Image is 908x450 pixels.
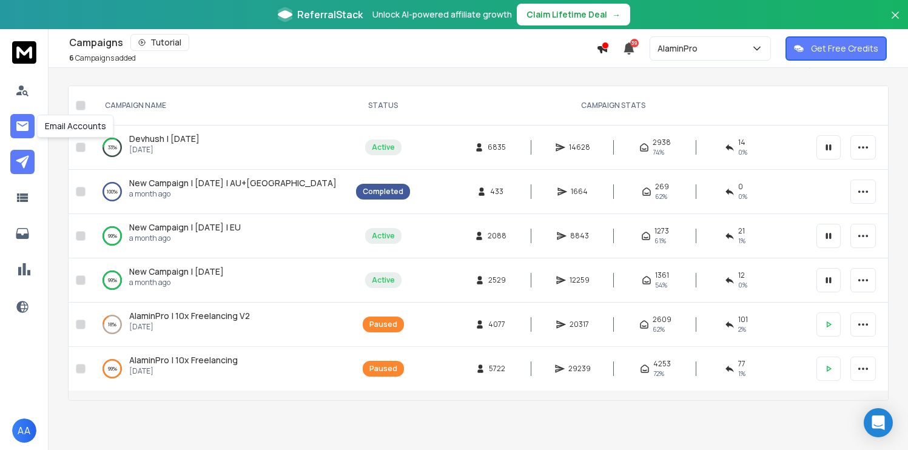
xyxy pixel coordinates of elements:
[130,34,189,51] button: Tutorial
[738,138,745,147] span: 14
[864,408,893,437] div: Open Intercom Messenger
[108,274,117,286] p: 99 %
[129,189,337,199] p: a month ago
[69,34,596,51] div: Campaigns
[90,214,349,258] td: 99%New Campaign | [DATE] | EUa month ago
[129,221,241,233] a: New Campaign | [DATE] | EU
[738,236,745,246] span: 1 %
[488,143,506,152] span: 6835
[90,258,349,303] td: 99%New Campaign | [DATE]a month ago
[129,145,200,155] p: [DATE]
[738,147,747,157] span: 0 %
[372,143,395,152] div: Active
[108,230,117,242] p: 99 %
[654,226,669,236] span: 1273
[738,226,745,236] span: 21
[108,363,117,375] p: 99 %
[785,36,887,61] button: Get Free Credits
[129,133,200,145] a: Devhush | [DATE]
[653,359,671,369] span: 4253
[372,8,512,21] p: Unlock AI-powered affiliate growth
[90,126,349,170] td: 33%Devhush | [DATE][DATE]
[811,42,878,55] p: Get Free Credits
[630,39,639,47] span: 39
[738,280,747,290] span: 0 %
[738,369,745,378] span: 1 %
[129,133,200,144] span: Devhush | [DATE]
[129,322,250,332] p: [DATE]
[37,115,114,138] div: Email Accounts
[349,86,417,126] th: STATUS
[738,192,747,201] span: 0 %
[738,270,745,280] span: 12
[90,347,349,391] td: 99%AlaminPro | 10x Freelancing[DATE]
[612,8,620,21] span: →
[129,177,337,189] a: New Campaign | [DATE] | AU+[GEOGRAPHIC_DATA]
[738,359,745,369] span: 77
[12,418,36,443] button: AA
[417,86,809,126] th: CAMPAIGN STATS
[571,187,588,196] span: 1664
[129,354,238,366] a: AlaminPro | 10x Freelancing
[489,364,505,374] span: 5722
[490,187,503,196] span: 433
[738,324,746,334] span: 2 %
[129,310,250,322] a: AlaminPro | 10x Freelancing V2
[90,170,349,214] td: 100%New Campaign | [DATE] | AU+[GEOGRAPHIC_DATA]a month ago
[363,187,403,196] div: Completed
[738,182,743,192] span: 0
[69,53,74,63] span: 6
[655,192,667,201] span: 62 %
[655,270,669,280] span: 1361
[129,266,224,278] a: New Campaign | [DATE]
[297,7,363,22] span: ReferralStack
[653,324,665,334] span: 62 %
[90,303,349,347] td: 18%AlaminPro | 10x Freelancing V2[DATE]
[129,266,224,277] span: New Campaign | [DATE]
[129,366,238,376] p: [DATE]
[657,42,702,55] p: AlaminPro
[107,186,118,198] p: 100 %
[90,86,349,126] th: CAMPAIGN NAME
[887,7,903,36] button: Close banner
[570,275,590,285] span: 12259
[129,278,224,287] p: a month ago
[372,275,395,285] div: Active
[108,318,116,331] p: 18 %
[517,4,630,25] button: Claim Lifetime Deal→
[738,315,748,324] span: 101
[369,364,397,374] div: Paused
[129,310,250,321] span: AlaminPro | 10x Freelancing V2
[570,231,589,241] span: 8843
[129,233,241,243] p: a month ago
[570,320,589,329] span: 20317
[653,315,671,324] span: 2609
[69,53,136,63] p: Campaigns added
[568,364,591,374] span: 29239
[653,147,664,157] span: 74 %
[488,231,506,241] span: 2088
[488,275,506,285] span: 2529
[654,236,666,246] span: 61 %
[655,280,667,290] span: 54 %
[108,141,117,153] p: 33 %
[488,320,505,329] span: 4077
[655,182,669,192] span: 269
[372,231,395,241] div: Active
[369,320,397,329] div: Paused
[569,143,590,152] span: 14628
[653,138,671,147] span: 2938
[653,369,664,378] span: 72 %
